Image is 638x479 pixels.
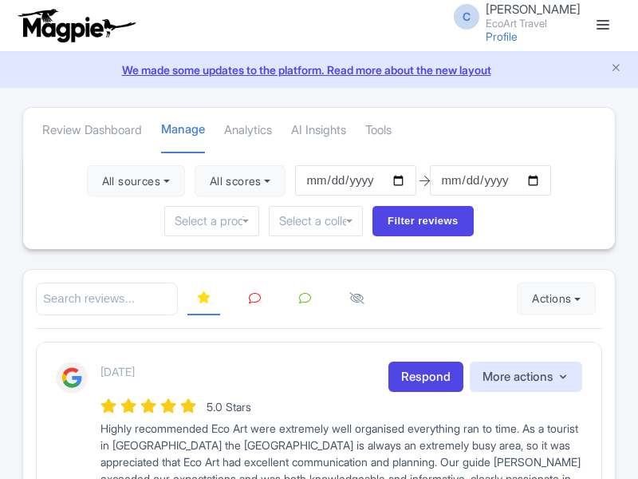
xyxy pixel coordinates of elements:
button: More actions [470,362,582,393]
a: C [PERSON_NAME] EcoArt Travel [444,3,581,29]
span: 5.0 Stars [207,400,251,414]
a: Tools [365,109,392,152]
button: All sources [87,165,185,197]
input: Select a collection [279,214,352,228]
img: logo-ab69f6fb50320c5b225c76a69d11143b.png [14,8,138,43]
input: Filter reviews [372,206,474,236]
input: Search reviews... [36,283,178,315]
a: Profile [486,30,518,43]
input: Select a product [175,214,248,228]
small: EcoArt Travel [486,18,581,29]
button: Actions [517,283,596,315]
a: AI Insights [291,109,346,152]
span: C [454,4,479,30]
span: [PERSON_NAME] [486,2,581,17]
button: Close announcement [610,60,622,78]
p: [DATE] [100,363,135,380]
a: Review Dashboard [42,109,142,152]
a: Analytics [224,109,272,152]
button: All scores [195,165,286,197]
a: Manage [161,108,205,153]
img: Google Logo [56,362,88,394]
a: Respond [388,362,463,393]
a: We made some updates to the platform. Read more about the new layout [10,61,628,78]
